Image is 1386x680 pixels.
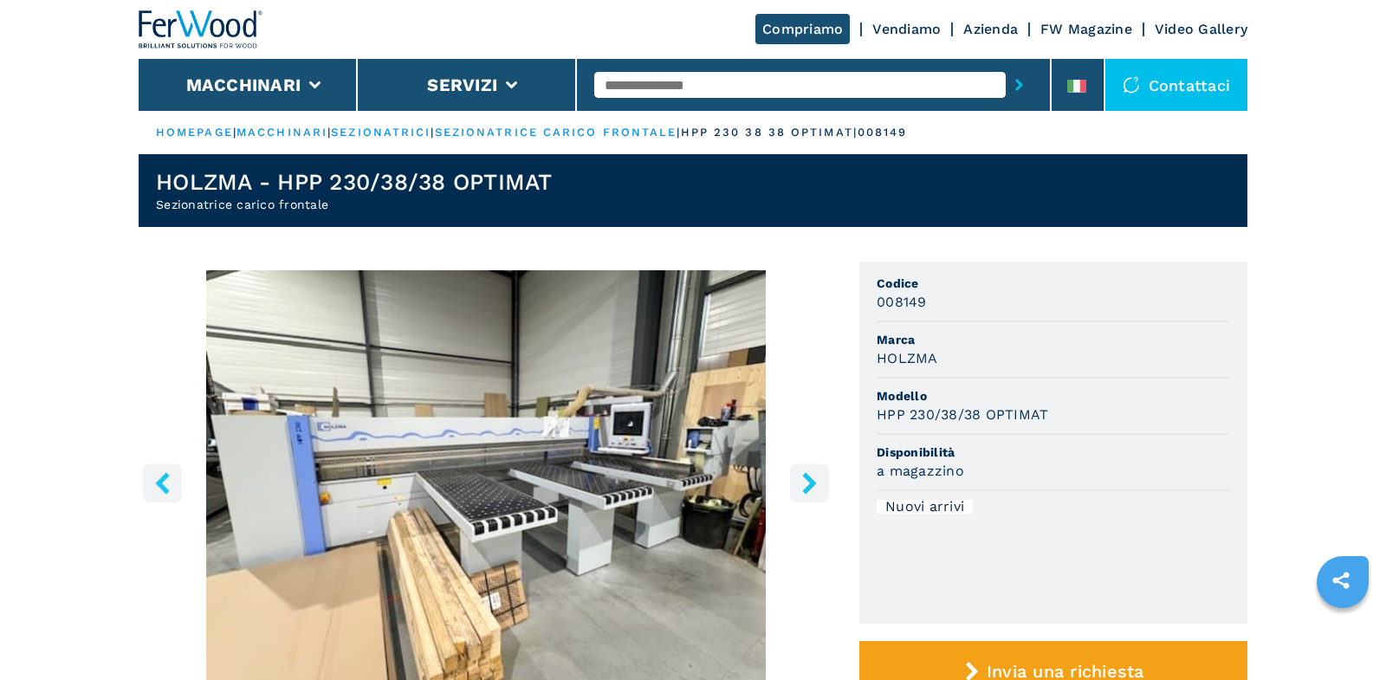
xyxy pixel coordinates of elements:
[963,21,1018,37] a: Azienda
[431,126,434,139] span: |
[790,463,829,502] button: right-button
[139,10,263,49] img: Ferwood
[877,405,1048,424] h3: HPP 230/38/38 OPTIMAT
[877,461,964,481] h3: a magazzino
[877,500,973,514] div: Nuovi arrivi
[156,196,553,213] h2: Sezionatrice carico frontale
[877,444,1230,461] span: Disponibilità
[677,126,680,139] span: |
[186,74,301,95] button: Macchinari
[156,168,553,196] h1: HOLZMA - HPP 230/38/38 OPTIMAT
[858,125,908,140] p: 008149
[236,126,327,139] a: macchinari
[1006,65,1033,105] button: submit-button
[233,126,236,139] span: |
[1040,21,1132,37] a: FW Magazine
[877,292,927,312] h3: 008149
[327,126,331,139] span: |
[877,348,938,368] h3: HOLZMA
[872,21,941,37] a: Vendiamo
[1123,76,1140,94] img: Contattaci
[877,387,1230,405] span: Modello
[681,125,858,140] p: hpp 230 38 38 optimat |
[877,331,1230,348] span: Marca
[331,126,431,139] a: sezionatrici
[435,126,677,139] a: sezionatrice carico frontale
[755,14,850,44] a: Compriamo
[877,275,1230,292] span: Codice
[156,126,233,139] a: HOMEPAGE
[1155,21,1247,37] a: Video Gallery
[143,463,182,502] button: left-button
[1105,59,1248,111] div: Contattaci
[427,74,497,95] button: Servizi
[1319,559,1363,602] a: sharethis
